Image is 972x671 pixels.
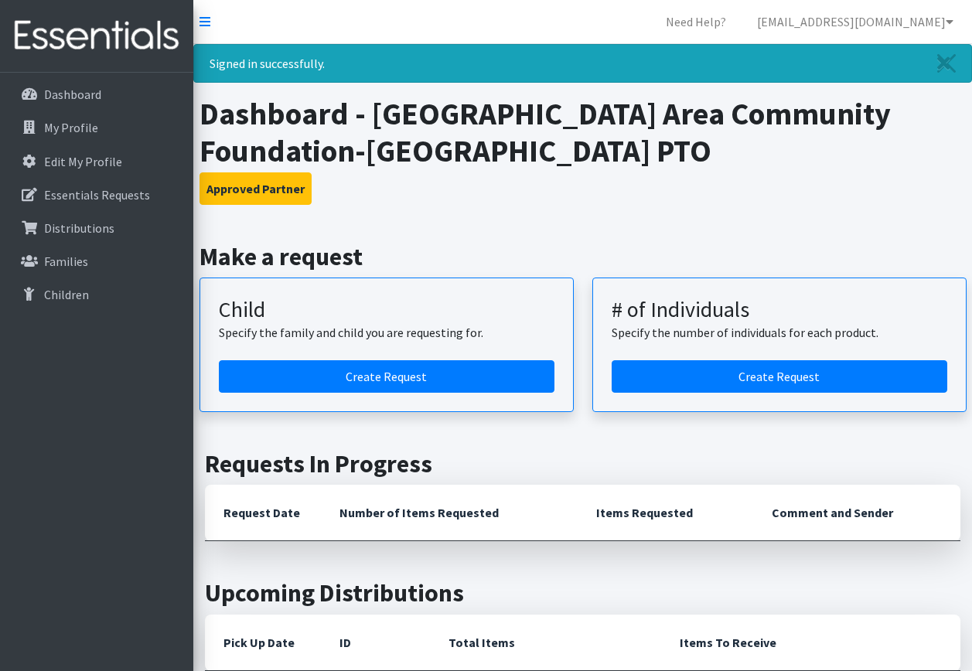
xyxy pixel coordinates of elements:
[219,297,554,323] h3: Child
[321,485,578,541] th: Number of Items Requested
[6,146,187,177] a: Edit My Profile
[745,6,966,37] a: [EMAIL_ADDRESS][DOMAIN_NAME]
[200,95,967,169] h1: Dashboard - [GEOGRAPHIC_DATA] Area Community Foundation-[GEOGRAPHIC_DATA] PTO
[205,485,321,541] th: Request Date
[6,279,187,310] a: Children
[205,578,960,608] h2: Upcoming Distributions
[44,187,150,203] p: Essentials Requests
[44,287,89,302] p: Children
[653,6,738,37] a: Need Help?
[922,45,971,82] a: Close
[6,10,187,62] img: HumanEssentials
[753,485,960,541] th: Comment and Sender
[44,154,122,169] p: Edit My Profile
[205,615,321,671] th: Pick Up Date
[6,179,187,210] a: Essentials Requests
[193,44,972,83] div: Signed in successfully.
[44,120,98,135] p: My Profile
[612,323,947,342] p: Specify the number of individuals for each product.
[612,297,947,323] h3: # of Individuals
[430,615,662,671] th: Total Items
[661,615,960,671] th: Items To Receive
[612,360,947,393] a: Create a request by number of individuals
[578,485,752,541] th: Items Requested
[6,79,187,110] a: Dashboard
[44,254,88,269] p: Families
[200,242,967,271] h2: Make a request
[205,449,960,479] h2: Requests In Progress
[200,172,312,205] button: Approved Partner
[6,213,187,244] a: Distributions
[321,615,430,671] th: ID
[219,360,554,393] a: Create a request for a child or family
[6,246,187,277] a: Families
[219,323,554,342] p: Specify the family and child you are requesting for.
[6,112,187,143] a: My Profile
[44,87,101,102] p: Dashboard
[44,220,114,236] p: Distributions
